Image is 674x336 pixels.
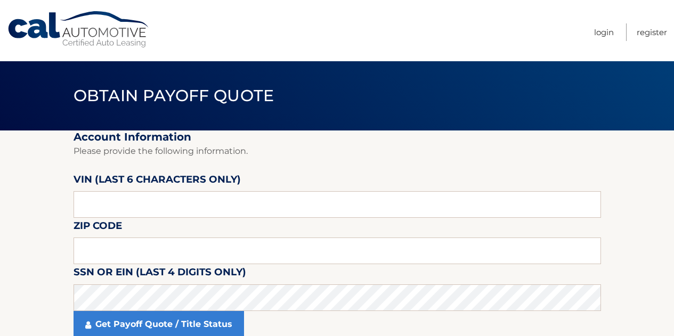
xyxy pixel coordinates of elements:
[74,218,122,237] label: Zip Code
[594,23,614,41] a: Login
[74,144,601,159] p: Please provide the following information.
[74,130,601,144] h2: Account Information
[74,86,274,105] span: Obtain Payoff Quote
[7,11,151,48] a: Cal Automotive
[637,23,667,41] a: Register
[74,171,241,191] label: VIN (last 6 characters only)
[74,264,246,284] label: SSN or EIN (last 4 digits only)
